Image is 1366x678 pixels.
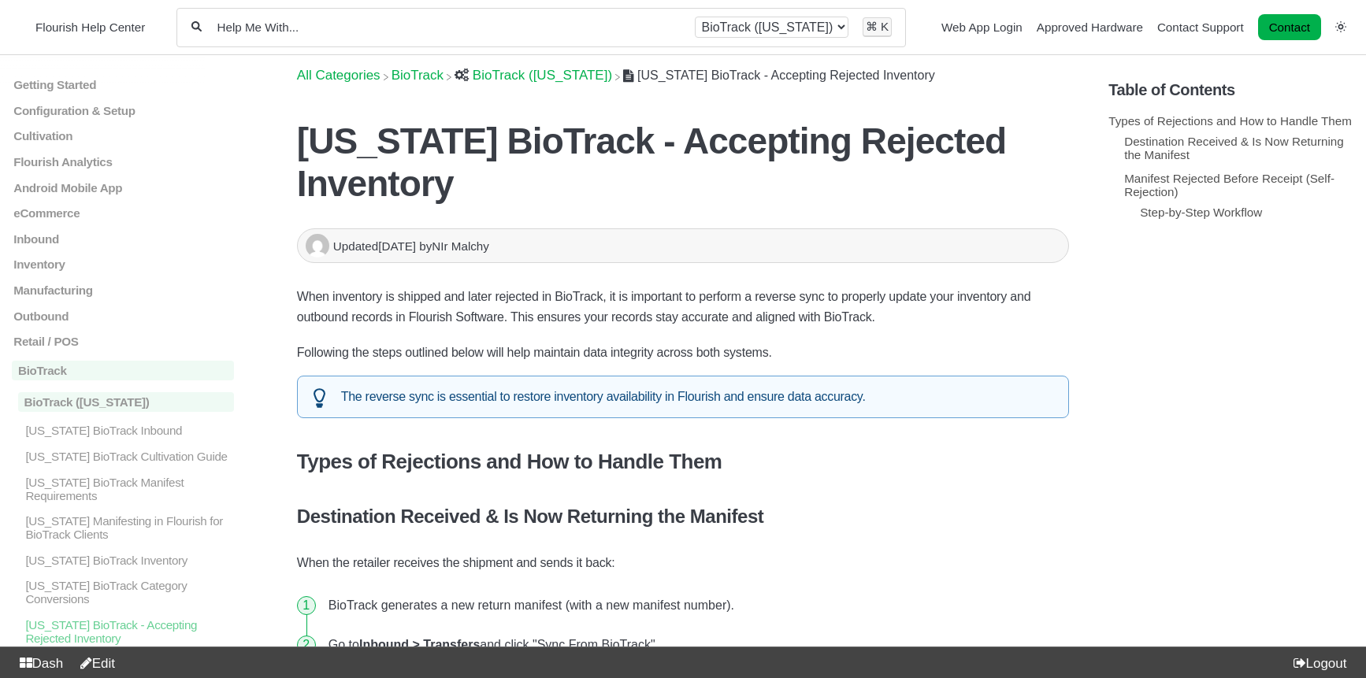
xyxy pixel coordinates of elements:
[392,68,444,83] a: BioTrack
[12,579,234,606] a: [US_STATE] BioTrack Category Conversions
[297,450,1069,474] h3: Types of Rejections and How to Handle Them
[637,69,935,82] span: [US_STATE] BioTrack - Accepting Rejected Inventory
[24,475,234,502] p: [US_STATE] BioTrack Manifest Requirements
[12,450,234,463] a: [US_STATE] BioTrack Cultivation Guide
[1124,172,1334,198] a: Manifest Rejected Before Receipt (Self-Rejection)
[1140,206,1262,219] a: Step-by-Step Workflow
[12,283,234,297] a: Manufacturing
[12,424,234,437] a: [US_STATE] BioTrack Inbound
[322,625,1069,665] li: Go to and click "Sync From BioTrack".
[12,232,234,246] a: Inbound
[12,335,234,348] a: Retail / POS
[941,20,1023,34] a: Web App Login navigation item
[24,514,234,541] p: [US_STATE] Manifesting in Flourish for BioTrack Clients
[297,553,1069,573] p: When the retailer receives the shipment and sends it back:
[1335,20,1346,33] a: Switch dark mode setting
[1037,20,1143,34] a: Approved Hardware navigation item
[24,554,234,567] p: [US_STATE] BioTrack Inventory
[12,309,234,322] a: Outbound
[12,257,234,271] a: Inventory
[12,206,234,220] a: eCommerce
[297,287,1069,328] p: When inventory is shipped and later rejected in BioTrack, it is important to perform a reverse sy...
[20,17,145,38] a: Flourish Help Center
[12,361,234,380] a: BioTrack
[12,155,234,169] a: Flourish Analytics
[297,376,1069,418] div: The reverse sync is essential to restore inventory availability in Flourish and ensure data accur...
[297,68,380,83] span: All Categories
[216,20,682,35] input: Help Me With...
[12,392,234,412] a: BioTrack ([US_STATE])
[35,20,145,34] span: Flourish Help Center
[12,180,234,194] a: Android Mobile App
[12,618,234,645] a: [US_STATE] BioTrack - Accepting Rejected Inventory
[419,239,489,253] span: by
[13,656,63,671] a: Dash
[24,450,234,463] p: [US_STATE] BioTrack Cultivation Guide
[297,506,1069,528] h4: Destination Received & Is Now Returning the Manifest
[378,239,416,253] time: [DATE]
[333,239,419,253] span: Updated
[12,78,234,91] a: Getting Started
[432,239,489,253] span: NIr Malchy
[12,554,234,567] a: [US_STATE] BioTrack Inventory
[18,392,235,412] p: BioTrack ([US_STATE])
[1124,135,1344,161] a: Destination Received & Is Now Returning the Manifest
[12,475,234,502] a: [US_STATE] BioTrack Manifest Requirements
[322,586,1069,625] li: BioTrack generates a new return manifest (with a new manifest number).
[1108,81,1354,99] h5: Table of Contents
[1254,17,1325,39] li: Contact desktop
[297,120,1069,205] h1: [US_STATE] BioTrack - Accepting Rejected Inventory
[1157,20,1244,34] a: Contact Support navigation item
[20,17,28,38] img: Flourish Help Center Logo
[359,638,480,651] strong: Inbound > Transfers
[24,618,234,645] p: [US_STATE] BioTrack - Accepting Rejected Inventory
[297,68,380,83] a: Breadcrumb link to All Categories
[306,234,329,257] img: NIr Malchy
[24,579,234,606] p: [US_STATE] BioTrack Category Conversions
[12,514,234,541] a: [US_STATE] Manifesting in Flourish for BioTrack Clients
[73,656,115,671] a: Edit
[1108,114,1352,128] a: Types of Rejections and How to Handle Them
[866,20,878,33] kbd: ⌘
[12,103,234,117] a: Configuration & Setup
[24,424,234,437] p: [US_STATE] BioTrack Inbound
[473,68,612,83] span: ​BioTrack ([US_STATE])
[455,68,612,83] a: BioTrack (Connecticut)
[1258,14,1321,40] a: Contact
[12,129,234,143] a: Cultivation
[297,343,1069,363] p: Following the steps outlined below will help maintain data integrity across both systems.
[881,20,889,33] kbd: K
[392,68,444,83] span: ​BioTrack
